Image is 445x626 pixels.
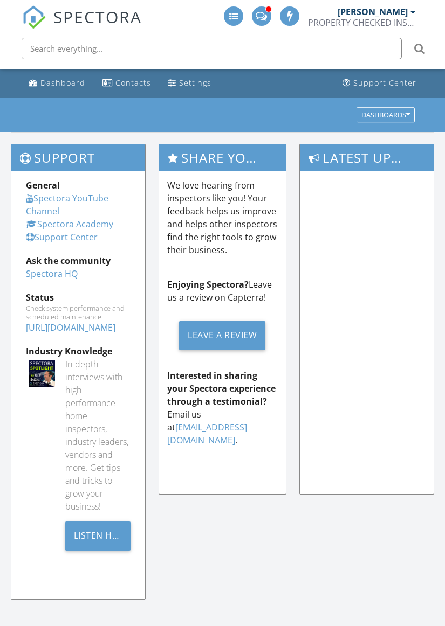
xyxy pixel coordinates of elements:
[26,254,131,267] div: Ask the community
[26,345,131,358] div: Industry Knowledge
[338,6,408,17] div: [PERSON_NAME]
[167,369,278,447] p: Email us at .
[26,322,115,333] a: [URL][DOMAIN_NAME]
[65,521,131,551] div: Listen Here
[26,304,131,321] div: Check system performance and scheduled maintenance.
[24,73,90,93] a: Dashboard
[65,529,131,541] a: Listen Here
[361,111,410,119] div: Dashboards
[167,312,278,358] a: Leave a Review
[26,231,98,243] a: Support Center
[167,370,276,407] strong: Interested in sharing your Spectora experience through a testimonial?
[29,360,55,387] img: Spectoraspolightmain
[22,15,142,37] a: SPECTORA
[159,144,286,171] h3: Share Your Spectora Experience
[167,278,278,304] p: Leave us a review on Capterra!
[26,218,113,230] a: Spectora Academy
[308,17,416,28] div: PROPERTY CHECKED INSPECTIONS
[22,38,402,59] input: Search everything...
[164,73,216,93] a: Settings
[26,192,108,217] a: Spectora YouTube Channel
[26,268,78,280] a: Spectora HQ
[179,78,211,88] div: Settings
[65,358,131,513] div: In-depth interviews with high-performance home inspectors, industry leaders, vendors and more. Ge...
[11,144,145,171] h3: Support
[167,279,249,290] strong: Enjoying Spectora?
[353,78,416,88] div: Support Center
[167,179,278,256] p: We love hearing from inspectors like you! Your feedback helps us improve and helps other inspecto...
[179,321,265,350] div: Leave a Review
[167,421,247,446] a: [EMAIL_ADDRESS][DOMAIN_NAME]
[53,5,142,28] span: SPECTORA
[115,78,151,88] div: Contacts
[357,107,415,122] button: Dashboards
[98,73,155,93] a: Contacts
[338,73,421,93] a: Support Center
[40,78,85,88] div: Dashboard
[26,291,131,304] div: Status
[26,179,60,191] strong: General
[300,144,434,171] h3: Latest Updates
[22,5,46,29] img: The Best Home Inspection Software - Spectora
